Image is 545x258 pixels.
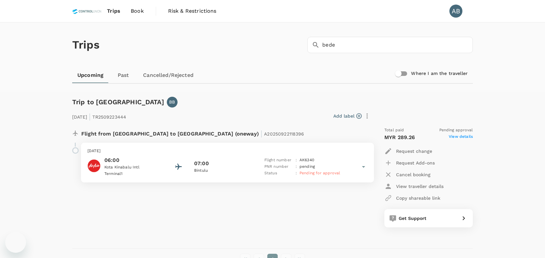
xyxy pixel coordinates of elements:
p: [DATE] [87,148,367,154]
p: Status [264,170,293,177]
button: Add label [333,113,362,119]
p: : [296,170,297,177]
div: AB [449,5,462,18]
h6: Where I am the traveller [411,70,468,77]
iframe: Button to launch messaging window [5,232,26,253]
input: Search by travellers, trips, or destination, label, team [322,37,473,53]
h1: Trips [72,22,100,67]
span: Book [131,7,144,15]
button: View traveller details [384,180,444,192]
span: A20250922118396 [264,131,304,136]
h6: Trip to [GEOGRAPHIC_DATA] [72,97,164,107]
span: Risk & Restrictions [168,7,217,15]
p: [DATE] TR2509223444 [72,110,126,122]
img: Control Union Malaysia Sdn. Bhd. [72,4,102,18]
p: Flight from [GEOGRAPHIC_DATA] to [GEOGRAPHIC_DATA] (oneway) [81,127,304,139]
span: Pending approval [439,127,473,134]
p: Bintulu [194,167,253,174]
p: PNR number [264,164,293,170]
p: AK 6340 [299,157,314,164]
p: Request Add-ons [396,160,435,166]
p: View traveller details [396,183,444,190]
img: AirAsia [87,159,100,172]
a: Cancelled/Rejected [138,67,199,83]
button: Copy shareable link [384,192,440,204]
p: 06:00 [104,156,163,164]
p: pending [299,164,315,170]
p: Request change [396,148,432,154]
span: Total paid [384,127,404,134]
p: Terminal 1 [104,171,163,177]
span: View details [449,134,473,141]
p: BB [169,99,175,105]
button: Cancel booking [384,169,431,180]
p: Kota Kinabalu Intl [104,164,163,171]
p: Flight number [264,157,293,164]
p: 07:00 [194,160,209,167]
p: : [296,164,297,170]
a: Upcoming [72,67,109,83]
a: Past [109,67,138,83]
p: Copy shareable link [396,195,440,201]
p: MYR 289.26 [384,134,415,141]
span: | [260,129,262,138]
span: | [89,112,91,121]
span: Trips [107,7,120,15]
span: Get Support [399,216,427,221]
span: Pending for approval [299,171,340,175]
button: Request Add-ons [384,157,435,169]
p: Cancel booking [396,171,431,178]
p: : [296,157,297,164]
button: Request change [384,145,432,157]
